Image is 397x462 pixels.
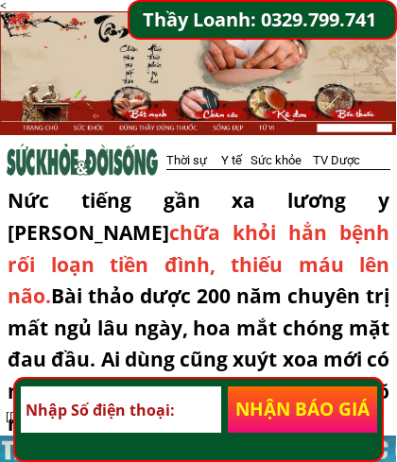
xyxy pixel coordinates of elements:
p: NHẬN BÁO GIÁ [228,386,377,434]
h3: [DATE] 02:05 (GMT+7) Lượt xem: 176.806 lượt [6,407,341,425]
div: chữa khỏi hẳn bệnh rối loạn tiền đình, thiếu máu lên não. [8,185,389,439]
input: Nhập Số điện thoại: [21,386,220,434]
span: Bài thảo dược 200 năm chuyên trị mất ngủ lâu ngày, hoa mắt chóng mặt đau đầu. Ai dùng cũng xuýt x... [8,282,389,436]
a: Thầy Loanh: 0329.799.741 [143,5,397,35]
span: Nức tiếng gần xa lương y [PERSON_NAME] [8,187,389,246]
